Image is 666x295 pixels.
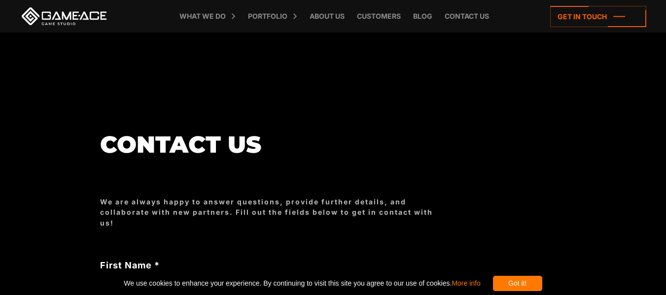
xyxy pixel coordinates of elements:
[550,6,646,27] a: Get in touch
[100,259,356,272] label: First Name *
[124,276,480,291] span: We use cookies to enhance your experience. By continuing to visit this site you agree to our use ...
[100,197,445,228] div: We are always happy to answer questions, provide further details, and collaborate with new partne...
[452,279,480,287] a: More info
[493,276,542,291] div: Got it!
[100,131,445,157] h1: Contact us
